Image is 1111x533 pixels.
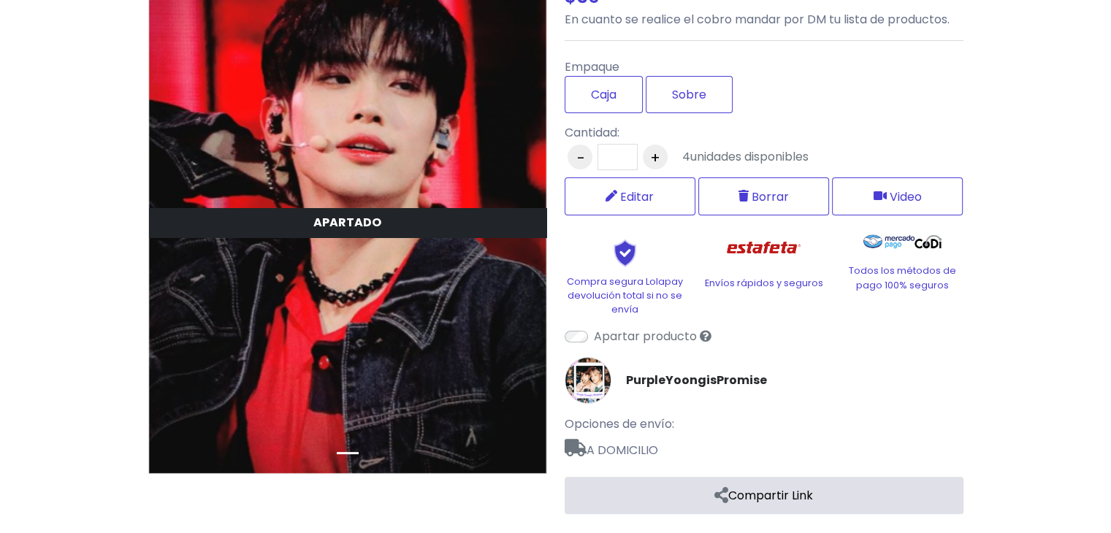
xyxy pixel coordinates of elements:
[626,372,767,389] a: PurpleYoongisPromise
[620,188,654,206] span: Editar
[915,227,942,256] img: Codi Logo
[842,264,963,291] p: Todos los métodos de pago 100% seguros
[594,328,697,345] label: Apartar producto
[890,188,922,206] span: Video
[682,148,809,166] div: unidades disponibles
[565,275,686,317] p: Compra segura Lolapay devolución total si no se envía
[698,177,829,215] button: Borrar
[565,53,963,119] div: Empaque
[752,188,789,206] span: Borrar
[832,177,963,215] button: Video
[565,357,611,404] img: PurpleYoongisPromise
[863,227,915,256] img: Mercado Pago Logo
[565,415,674,432] span: Opciones de envío:
[715,227,812,269] img: Estafeta Logo
[646,76,733,113] label: Sobre
[643,145,668,169] button: +
[565,433,963,459] span: A DOMICILIO
[568,145,592,169] button: -
[703,276,825,290] p: Envíos rápidos y seguros
[682,148,690,165] span: 4
[700,330,711,342] i: Sólo tú verás el producto listado en tu tienda pero podrás venderlo si compartes su enlace directo
[565,76,643,113] label: Caja
[589,239,662,266] img: Shield
[565,11,963,28] p: En cuanto se realice el cobro mandar por DM tu lista de productos.
[565,477,963,514] a: Compartir Link
[149,208,546,237] div: Sólo tu puedes verlo en tu tienda
[565,124,809,142] p: Cantidad:
[565,177,695,215] a: Editar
